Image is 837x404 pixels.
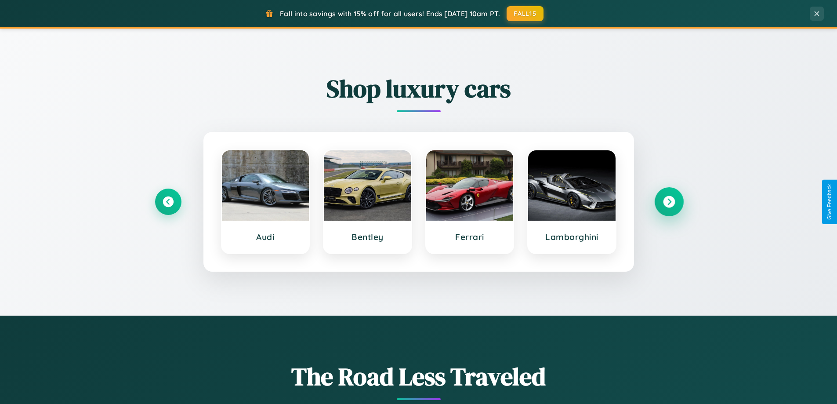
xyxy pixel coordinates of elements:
[507,6,544,21] button: FALL15
[280,9,500,18] span: Fall into savings with 15% off for all users! Ends [DATE] 10am PT.
[537,232,607,242] h3: Lamborghini
[155,360,682,393] h1: The Road Less Traveled
[333,232,402,242] h3: Bentley
[231,232,301,242] h3: Audi
[155,72,682,106] h2: Shop luxury cars
[826,184,833,220] div: Give Feedback
[435,232,505,242] h3: Ferrari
